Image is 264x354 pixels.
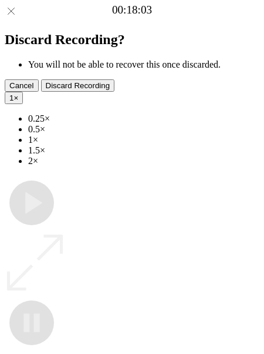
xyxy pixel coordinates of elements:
[5,79,39,92] button: Cancel
[9,93,13,102] span: 1
[28,59,259,70] li: You will not be able to recover this once discarded.
[28,156,259,166] li: 2×
[5,92,23,104] button: 1×
[28,124,259,135] li: 0.5×
[28,145,259,156] li: 1.5×
[28,135,259,145] li: 1×
[112,4,152,16] a: 00:18:03
[41,79,115,92] button: Discard Recording
[5,32,259,48] h2: Discard Recording?
[28,113,259,124] li: 0.25×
